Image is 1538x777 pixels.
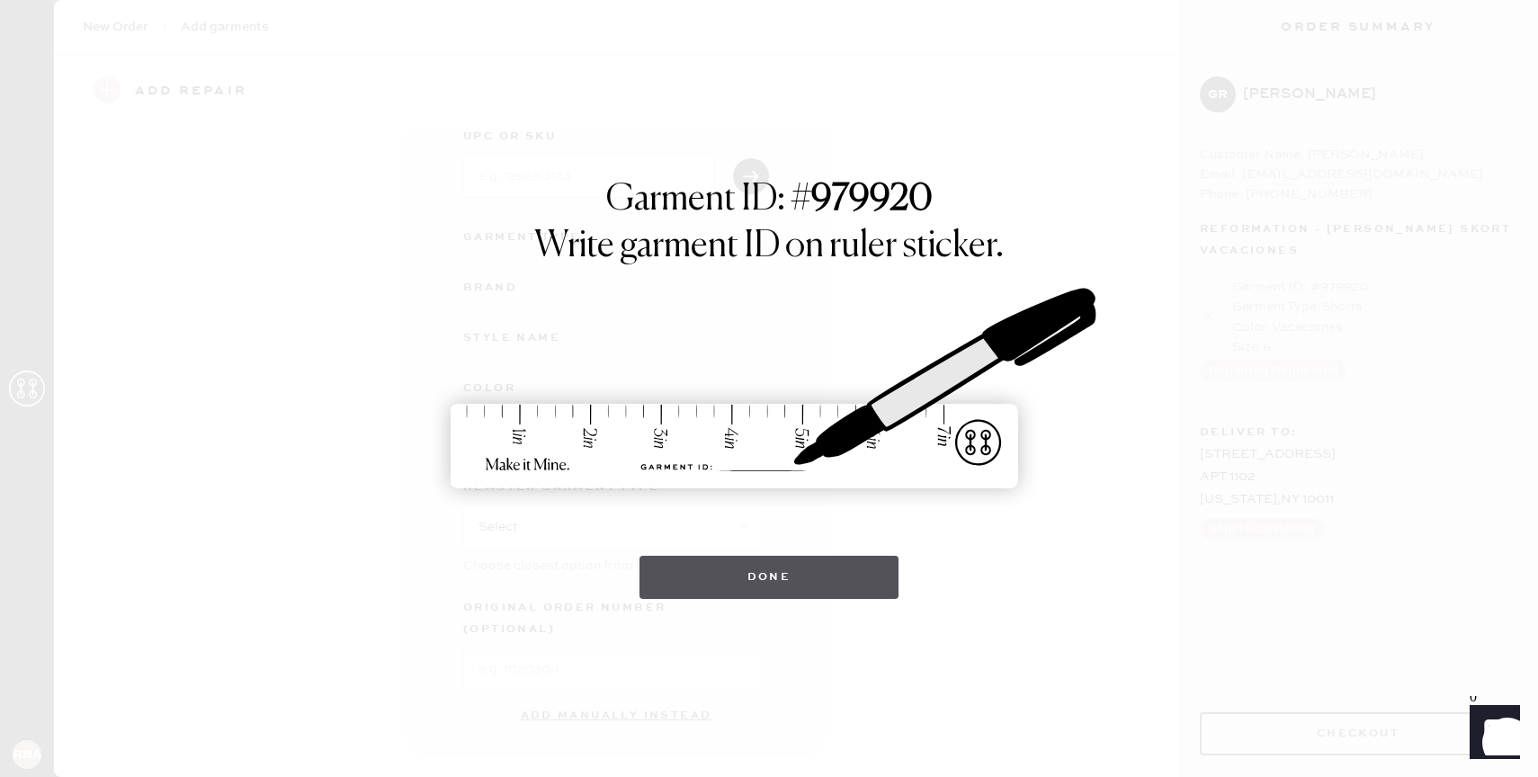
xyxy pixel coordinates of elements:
[639,556,899,599] button: Done
[811,182,933,218] strong: 979920
[534,225,1004,268] h1: Write garment ID on ruler sticker.
[432,241,1106,538] img: ruler-sticker-sharpie.svg
[1453,696,1530,773] iframe: Front Chat
[606,178,933,225] h1: Garment ID: #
